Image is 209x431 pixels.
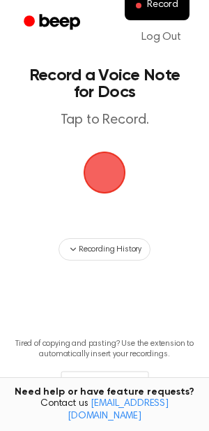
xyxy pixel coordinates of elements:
[11,339,198,360] p: Tired of copying and pasting? Use the extension to automatically insert your recordings.
[127,20,195,54] a: Log Out
[8,398,201,423] span: Contact us
[68,399,169,421] a: [EMAIL_ADDRESS][DOMAIN_NAME]
[79,243,141,256] span: Recording History
[25,112,184,129] p: Tap to Record.
[25,67,184,101] h1: Record a Voice Note for Docs
[14,9,93,36] a: Beep
[59,238,150,261] button: Recording History
[84,152,125,193] img: Beep Logo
